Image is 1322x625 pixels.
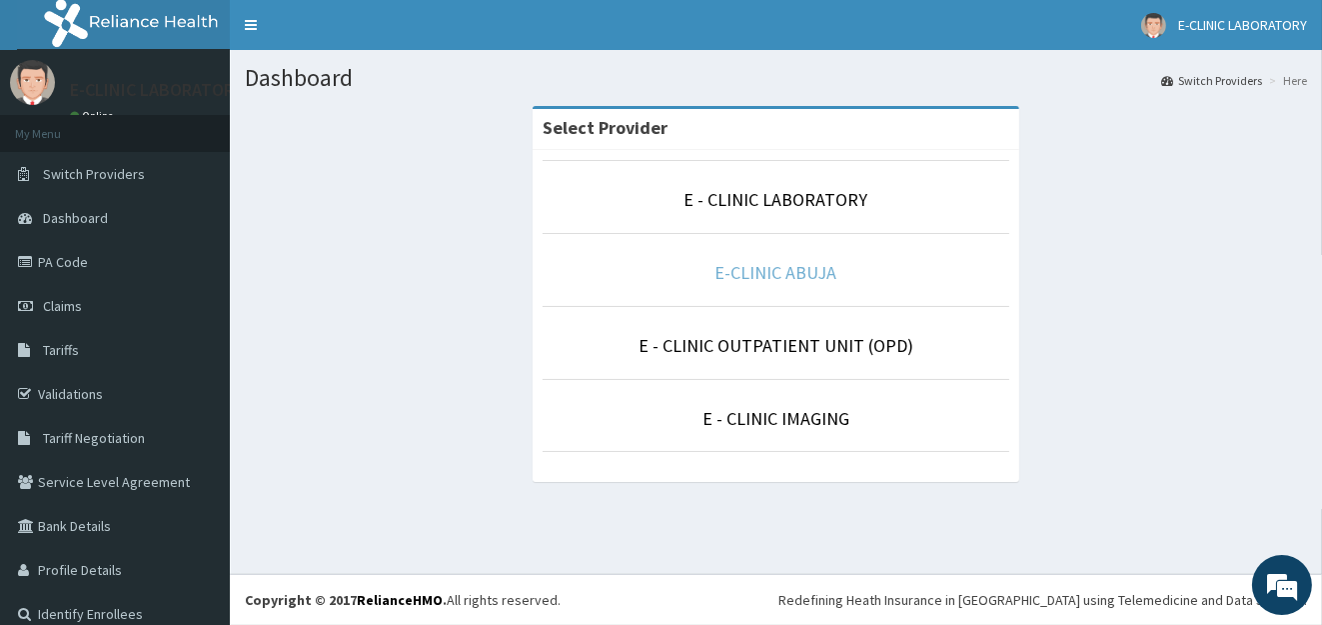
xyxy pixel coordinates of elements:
span: Dashboard [43,209,108,227]
a: RelianceHMO [357,591,443,609]
a: E - CLINIC IMAGING [702,407,849,430]
a: Online [70,109,118,123]
a: E-CLINIC ABUJA [715,261,837,284]
div: Redefining Heath Insurance in [GEOGRAPHIC_DATA] using Telemedicine and Data Science! [778,590,1307,610]
a: E - CLINIC OUTPATIENT UNIT (OPD) [639,334,913,357]
p: E-CLINIC LABORATORY [70,81,243,99]
strong: Copyright © 2017 . [245,591,447,609]
footer: All rights reserved. [230,574,1322,625]
span: Claims [43,297,82,315]
span: Tariff Negotiation [43,429,145,447]
span: Switch Providers [43,165,145,183]
span: E-CLINIC LABORATORY [1178,16,1307,34]
a: Switch Providers [1161,72,1262,89]
span: Tariffs [43,341,79,359]
h1: Dashboard [245,65,1307,91]
strong: Select Provider [543,116,667,139]
li: Here [1264,72,1307,89]
img: User Image [10,60,55,105]
a: E - CLINIC LABORATORY [684,188,868,211]
img: User Image [1141,13,1166,38]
